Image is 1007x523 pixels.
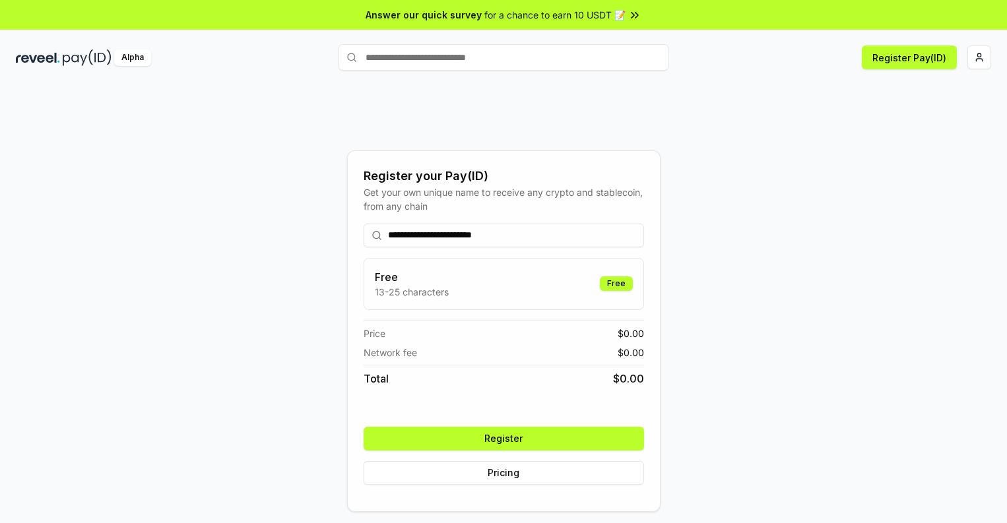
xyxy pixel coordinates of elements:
[364,461,644,485] button: Pricing
[364,427,644,450] button: Register
[364,167,644,185] div: Register your Pay(ID)
[364,185,644,213] div: Get your own unique name to receive any crypto and stablecoin, from any chain
[63,49,112,66] img: pay_id
[484,8,626,22] span: for a chance to earn 10 USDT 📝
[364,326,385,340] span: Price
[114,49,151,66] div: Alpha
[862,46,957,69] button: Register Pay(ID)
[618,346,644,359] span: $ 0.00
[613,371,644,386] span: $ 0.00
[618,326,644,340] span: $ 0.00
[364,371,389,386] span: Total
[364,346,417,359] span: Network fee
[375,285,449,299] p: 13-25 characters
[375,269,449,285] h3: Free
[16,49,60,66] img: reveel_dark
[600,276,633,291] div: Free
[366,8,482,22] span: Answer our quick survey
